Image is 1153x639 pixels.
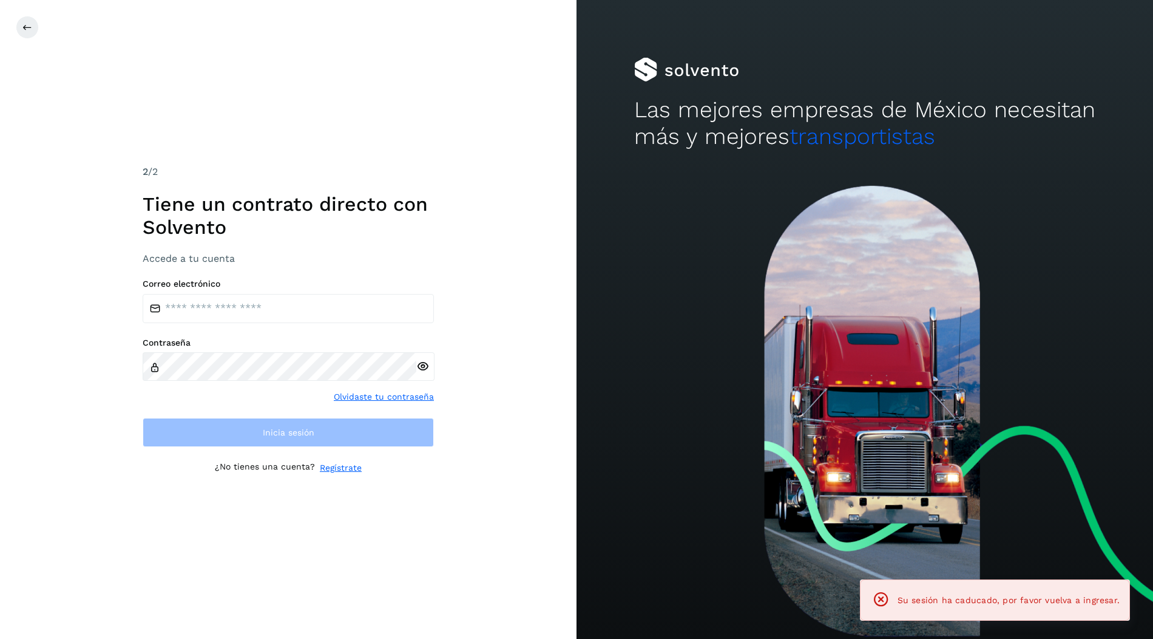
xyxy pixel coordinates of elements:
a: Olvidaste tu contraseña [334,391,434,403]
span: Su sesión ha caducado, por favor vuelva a ingresar. [898,595,1120,605]
span: transportistas [790,123,935,149]
label: Contraseña [143,338,434,348]
h2: Las mejores empresas de México necesitan más y mejores [634,97,1095,151]
button: Inicia sesión [143,418,434,447]
h1: Tiene un contrato directo con Solvento [143,193,434,239]
div: /2 [143,165,434,179]
span: Inicia sesión [263,428,314,437]
span: 2 [143,166,148,177]
a: Regístrate [320,462,362,474]
h3: Accede a tu cuenta [143,253,434,264]
p: ¿No tienes una cuenta? [215,462,315,474]
label: Correo electrónico [143,279,434,289]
